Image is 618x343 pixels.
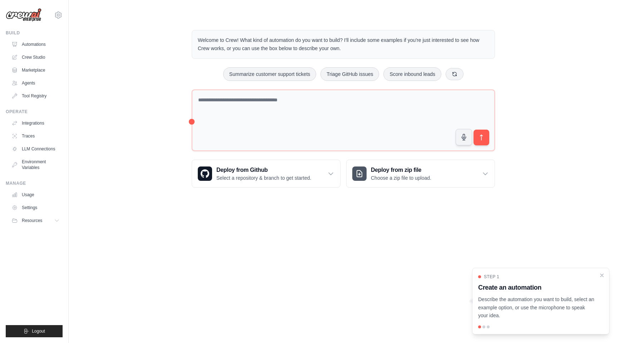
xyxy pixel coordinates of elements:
[383,67,441,81] button: Score inbound leads
[6,180,63,186] div: Manage
[22,218,42,223] span: Resources
[9,64,63,76] a: Marketplace
[371,174,431,182] p: Choose a zip file to upload.
[9,189,63,201] a: Usage
[320,67,379,81] button: Triage GitHub issues
[9,52,63,63] a: Crew Studio
[9,202,63,213] a: Settings
[478,295,595,320] p: Describe the automation you want to build, select an example option, or use the microphone to spe...
[9,90,63,102] a: Tool Registry
[9,130,63,142] a: Traces
[9,39,63,50] a: Automations
[478,282,595,293] h3: Create an automation
[216,174,311,182] p: Select a repository & branch to get started.
[9,143,63,155] a: LLM Connections
[6,8,41,22] img: Logo
[32,328,45,334] span: Logout
[6,109,63,115] div: Operate
[9,156,63,173] a: Environment Variables
[484,274,499,280] span: Step 1
[198,36,489,53] p: Welcome to Crew! What kind of automation do you want to build? I'll include some examples if you'...
[223,67,316,81] button: Summarize customer support tickets
[9,77,63,89] a: Agents
[9,215,63,226] button: Resources
[9,117,63,129] a: Integrations
[371,166,431,174] h3: Deploy from zip file
[6,30,63,36] div: Build
[216,166,311,174] h3: Deploy from Github
[599,272,605,278] button: Close walkthrough
[6,325,63,337] button: Logout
